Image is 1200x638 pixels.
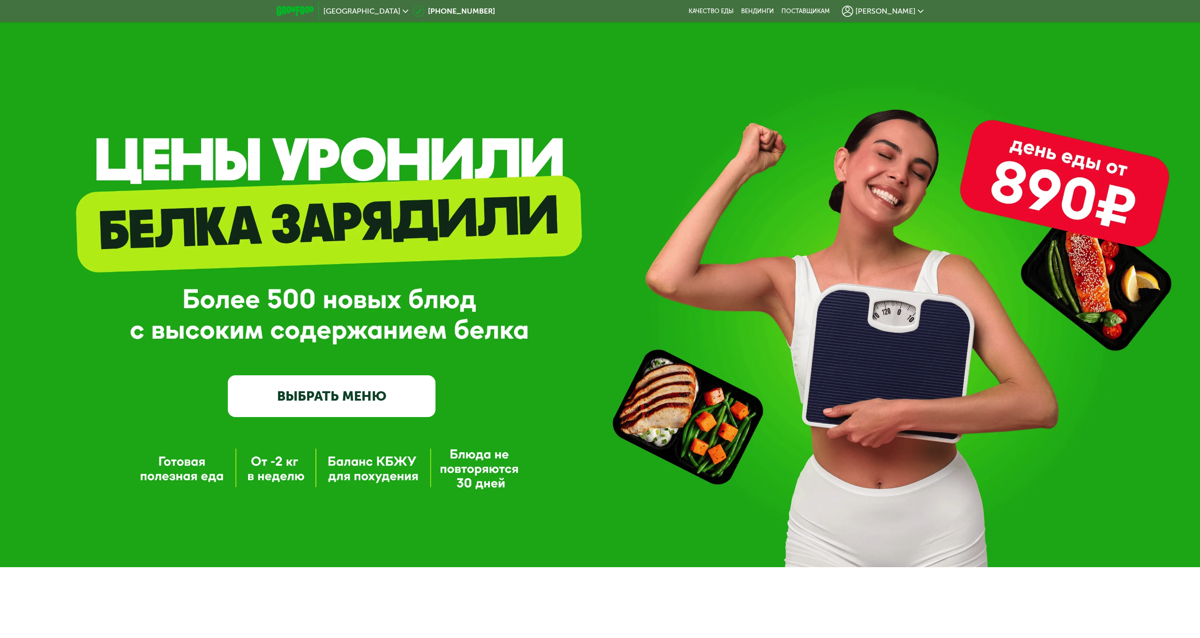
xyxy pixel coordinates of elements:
a: Качество еды [689,8,734,15]
div: поставщикам [781,8,830,15]
span: [GEOGRAPHIC_DATA] [323,8,400,15]
a: Вендинги [741,8,774,15]
a: [PHONE_NUMBER] [413,6,495,17]
span: [PERSON_NAME] [855,8,915,15]
a: ВЫБРАТЬ МЕНЮ [228,375,435,417]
